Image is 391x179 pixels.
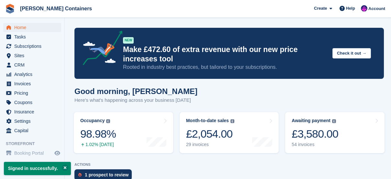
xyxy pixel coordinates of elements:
[3,60,61,69] a: menu
[14,60,53,69] span: CRM
[180,112,279,153] a: Month-to-date sales £2,054.00 29 invoices
[74,97,197,104] p: Here's what's happening across your business [DATE]
[123,64,327,71] p: Rooted in industry best practices, but tailored to your subscriptions.
[78,173,82,177] img: prospect-51fa495bee0391a8d652442698ab0144808aea92771e9ea1ae160a38d050c398.svg
[3,89,61,98] a: menu
[3,70,61,79] a: menu
[14,51,53,60] span: Sites
[85,172,128,177] div: 1 prospect to review
[230,119,234,123] img: icon-info-grey-7440780725fd019a000dd9b08b2336e03edf1995a4989e88bcd33f0948082b44.svg
[186,127,234,141] div: £2,054.00
[80,127,116,141] div: 98.98%
[14,89,53,98] span: Pricing
[186,142,234,147] div: 29 invoices
[3,51,61,60] a: menu
[3,117,61,126] a: menu
[186,118,229,123] div: Month-to-date sales
[3,149,61,158] a: menu
[14,107,53,116] span: Insurance
[14,32,53,41] span: Tasks
[74,163,384,167] p: ACTIONS
[3,42,61,51] a: menu
[3,32,61,41] a: menu
[14,98,53,107] span: Coupons
[5,4,15,14] img: stora-icon-8386f47178a22dfd0bd8f6a31ec36ba5ce8667c1dd55bd0f319d3a0aa187defe.svg
[123,37,134,44] div: NEW
[3,126,61,135] a: menu
[314,5,327,12] span: Create
[14,23,53,32] span: Home
[14,42,53,51] span: Subscriptions
[332,119,336,123] img: icon-info-grey-7440780725fd019a000dd9b08b2336e03edf1995a4989e88bcd33f0948082b44.svg
[292,142,338,147] div: 54 invoices
[80,118,105,123] div: Occupancy
[361,5,367,12] img: Claire Wilson
[3,98,61,107] a: menu
[77,31,123,68] img: price-adjustments-announcement-icon-8257ccfd72463d97f412b2fc003d46551f7dbcb40ab6d574587a9cd5c0d94...
[292,118,330,123] div: Awaiting payment
[17,3,95,14] a: [PERSON_NAME] Containers
[3,79,61,88] a: menu
[106,119,110,123] img: icon-info-grey-7440780725fd019a000dd9b08b2336e03edf1995a4989e88bcd33f0948082b44.svg
[285,112,385,153] a: Awaiting payment £3,580.00 54 invoices
[53,149,61,157] a: Preview store
[14,79,53,88] span: Invoices
[4,162,71,175] p: Signed in successfully.
[368,5,385,12] span: Account
[80,142,116,147] div: 1.02% [DATE]
[3,23,61,32] a: menu
[346,5,355,12] span: Help
[74,112,173,153] a: Occupancy 98.98% 1.02% [DATE]
[14,70,53,79] span: Analytics
[6,141,64,147] span: Storefront
[14,149,53,158] span: Booking Portal
[14,126,53,135] span: Capital
[292,127,338,141] div: £3,580.00
[123,45,327,64] p: Make £472.60 of extra revenue with our new price increases tool
[3,107,61,116] a: menu
[332,48,371,59] button: Check it out →
[74,87,197,96] h1: Good morning, [PERSON_NAME]
[14,117,53,126] span: Settings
